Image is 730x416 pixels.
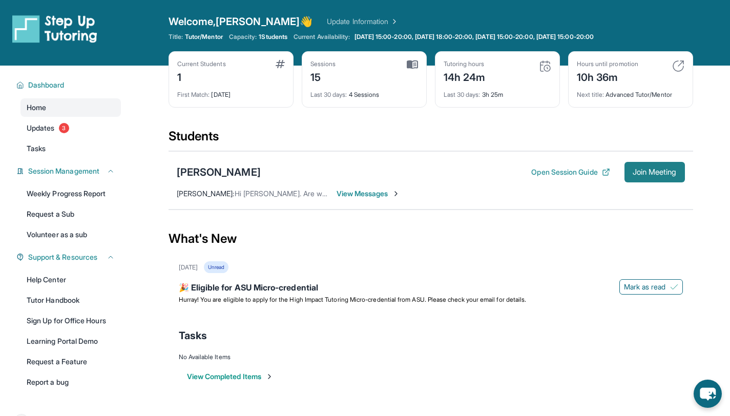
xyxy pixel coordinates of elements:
img: Chevron-Right [392,190,400,198]
div: Current Students [177,60,226,68]
span: Welcome, [PERSON_NAME] 👋 [169,14,313,29]
button: Session Management [24,166,115,176]
div: No Available Items [179,353,683,361]
div: 3h 25m [444,85,551,99]
div: 4 Sessions [310,85,418,99]
span: [DATE] 15:00-20:00, [DATE] 18:00-20:00, [DATE] 15:00-20:00, [DATE] 15:00-20:00 [354,33,594,41]
span: Hurray! You are eligible to apply for the High Impact Tutoring Micro-credential from ASU. Please ... [179,296,527,303]
a: Report a bug [20,373,121,391]
a: Volunteer as a sub [20,225,121,244]
span: [PERSON_NAME] : [177,189,235,198]
button: View Completed Items [187,371,274,382]
img: card [539,60,551,72]
button: Join Meeting [624,162,685,182]
a: Update Information [327,16,399,27]
span: Home [27,102,46,113]
img: card [407,60,418,69]
a: Request a Feature [20,352,121,371]
span: Last 30 days : [310,91,347,98]
div: Tutoring hours [444,60,486,68]
div: What's New [169,216,693,261]
a: Request a Sub [20,205,121,223]
img: card [672,60,684,72]
div: Advanced Tutor/Mentor [577,85,684,99]
button: Open Session Guide [531,167,610,177]
button: Support & Resources [24,252,115,262]
div: Students [169,128,693,151]
img: Chevron Right [388,16,399,27]
span: View Messages [337,189,401,199]
span: Tasks [27,143,46,154]
div: Hours until promotion [577,60,638,68]
span: Current Availability: [294,33,350,41]
img: logo [12,14,97,43]
div: Sessions [310,60,336,68]
span: 3 [59,123,69,133]
span: Mark as read [624,282,666,292]
span: Capacity: [229,33,257,41]
button: chat-button [694,380,722,408]
span: Join Meeting [633,169,677,175]
span: Support & Resources [28,252,97,262]
a: Weekly Progress Report [20,184,121,203]
div: 1 [177,68,226,85]
span: 1 Students [259,33,287,41]
img: card [276,60,285,68]
span: Updates [27,123,55,133]
span: Dashboard [28,80,65,90]
div: [DATE] [177,85,285,99]
button: Mark as read [619,279,683,295]
span: Last 30 days : [444,91,481,98]
div: [PERSON_NAME] [177,165,261,179]
div: [DATE] [179,263,198,272]
a: [DATE] 15:00-20:00, [DATE] 18:00-20:00, [DATE] 15:00-20:00, [DATE] 15:00-20:00 [352,33,596,41]
img: Mark as read [670,283,678,291]
a: Updates3 [20,119,121,137]
span: Title: [169,33,183,41]
div: 🎉 Eligible for ASU Micro-credential [179,281,683,296]
button: Dashboard [24,80,115,90]
a: Help Center [20,271,121,289]
span: Session Management [28,166,99,176]
div: 14h 24m [444,68,486,85]
a: Sign Up for Office Hours [20,311,121,330]
div: 15 [310,68,336,85]
a: Learning Portal Demo [20,332,121,350]
span: Next title : [577,91,604,98]
a: Tutor Handbook [20,291,121,309]
div: Unread [204,261,228,273]
span: Hi [PERSON_NAME]. Are we still on for [DATE]? [235,189,388,198]
div: 10h 36m [577,68,638,85]
span: First Match : [177,91,210,98]
span: Tasks [179,328,207,343]
span: Tutor/Mentor [185,33,223,41]
a: Home [20,98,121,117]
a: Tasks [20,139,121,158]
